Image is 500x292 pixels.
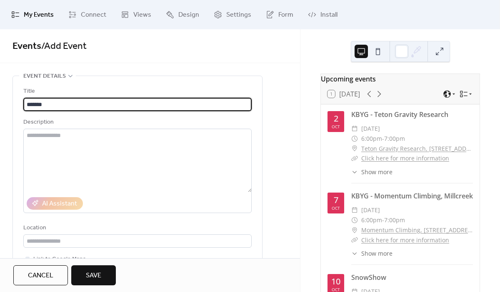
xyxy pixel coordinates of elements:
[41,37,87,56] span: / Add Event
[361,236,449,244] a: Click here for more information
[351,273,386,282] a: SnowShow
[86,271,101,281] span: Save
[382,215,384,225] span: -
[361,225,473,235] a: Momentum Climbing, [STREET_ADDRESS]
[321,74,480,84] div: Upcoming events
[384,215,405,225] span: 7:00pm
[334,196,338,204] div: 7
[361,154,449,162] a: Click here for more information
[361,205,380,215] span: [DATE]
[28,271,53,281] span: Cancel
[207,3,257,26] a: Settings
[351,191,473,201] a: KBYG - Momentum Climbing, Millcreek
[260,3,300,26] a: Form
[351,153,358,163] div: ​
[13,265,68,285] button: Cancel
[178,10,199,20] span: Design
[5,3,60,26] a: My Events
[62,3,112,26] a: Connect
[351,124,358,134] div: ​
[24,10,54,20] span: My Events
[351,110,448,119] a: KBYG - Teton Gravity Research
[115,3,157,26] a: Views
[320,10,337,20] span: Install
[351,134,358,144] div: ​
[332,124,340,129] div: Oct
[23,86,250,96] div: Title
[12,37,41,56] a: Events
[332,206,340,210] div: Oct
[332,287,340,292] div: Oct
[361,144,473,154] a: Teton Gravity Research, [STREET_ADDRESS]
[351,249,358,258] div: ​
[361,134,382,144] span: 6:00pm
[23,71,66,81] span: Event details
[361,215,382,225] span: 6:00pm
[226,10,251,20] span: Settings
[71,265,116,285] button: Save
[351,215,358,225] div: ​
[23,223,250,233] div: Location
[278,10,293,20] span: Form
[133,10,151,20] span: Views
[351,205,358,215] div: ​
[351,249,392,258] button: ​Show more
[384,134,405,144] span: 7:00pm
[351,225,358,235] div: ​
[331,277,340,286] div: 10
[361,124,380,134] span: [DATE]
[361,168,392,176] span: Show more
[351,235,358,245] div: ​
[361,249,392,258] span: Show more
[302,3,344,26] a: Install
[351,168,358,176] div: ​
[351,144,358,154] div: ​
[334,114,338,123] div: 2
[160,3,205,26] a: Design
[382,134,384,144] span: -
[351,168,392,176] button: ​Show more
[81,10,106,20] span: Connect
[23,117,250,127] div: Description
[33,254,86,264] span: Link to Google Maps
